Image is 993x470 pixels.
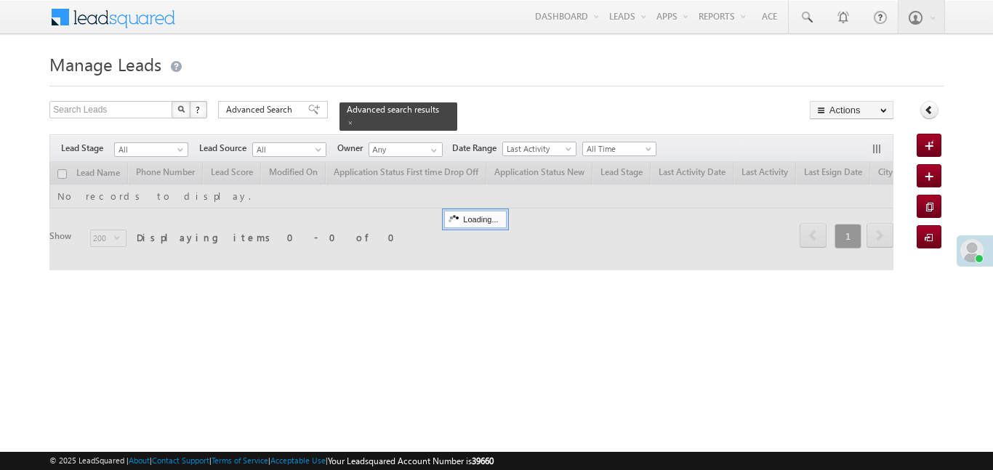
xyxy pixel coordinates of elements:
[452,142,502,155] span: Date Range
[347,104,439,115] span: Advanced search results
[369,142,443,157] input: Type to Search
[253,143,322,156] span: All
[582,142,656,156] a: All Time
[226,103,297,116] span: Advanced Search
[212,455,268,465] a: Terms of Service
[114,142,188,157] a: All
[328,455,494,466] span: Your Leadsquared Account Number is
[502,142,576,156] a: Last Activity
[252,142,326,157] a: All
[115,143,184,156] span: All
[199,142,252,155] span: Lead Source
[49,454,494,468] span: © 2025 LeadSquared | | | | |
[196,103,202,116] span: ?
[472,455,494,466] span: 39660
[61,142,114,155] span: Lead Stage
[270,455,326,465] a: Acceptable Use
[177,105,185,113] img: Search
[583,142,652,155] span: All Time
[810,101,893,119] button: Actions
[152,455,209,465] a: Contact Support
[337,142,369,155] span: Owner
[190,101,207,118] button: ?
[49,52,161,76] span: Manage Leads
[423,143,441,158] a: Show All Items
[444,211,506,228] div: Loading...
[129,455,150,465] a: About
[503,142,572,155] span: Last Activity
